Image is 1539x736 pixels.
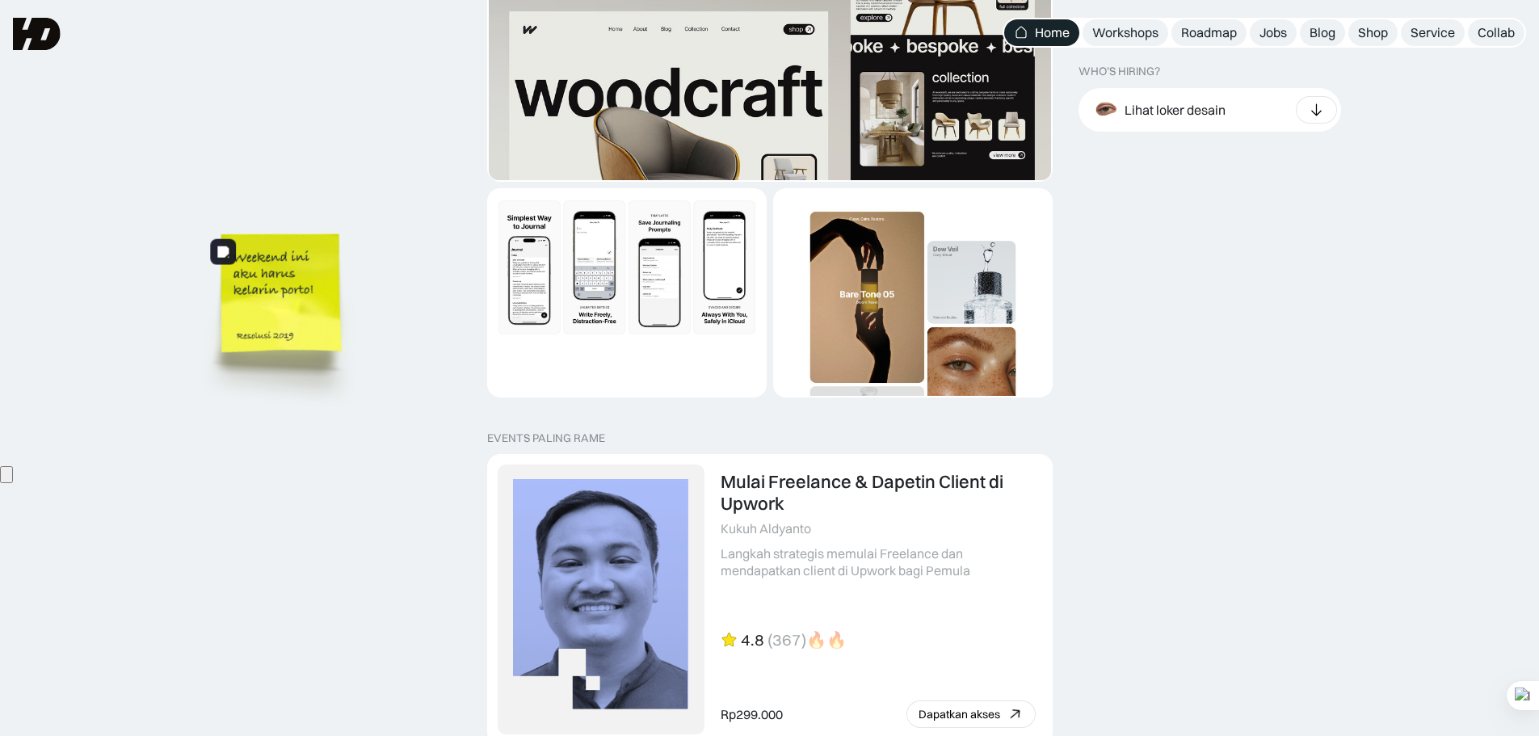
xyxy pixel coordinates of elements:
a: Dapatkan akses [906,700,1036,728]
div: Collab [1478,24,1515,41]
div: Dapatkan akses [919,708,1000,721]
img: Dynamic Image [489,190,765,345]
div: Home [1035,24,1070,41]
div: WHO’S HIRING? [1079,65,1160,78]
a: Workshops [1083,19,1168,46]
div: Blog [1310,24,1335,41]
img: Dynamic Image [775,190,1051,466]
div: Workshops [1092,24,1158,41]
a: Home [1004,19,1079,46]
a: Dynamic Image [773,188,1053,397]
a: Collab [1468,19,1524,46]
a: Jobs [1250,19,1297,46]
a: Service [1401,19,1465,46]
div: Shop [1358,24,1388,41]
div: Jobs [1259,24,1287,41]
a: Dynamic Image [487,188,767,397]
div: Rp299.000 [721,706,783,723]
a: Roadmap [1171,19,1247,46]
div: Service [1411,24,1455,41]
div: EVENTS PALING RAME [487,431,605,445]
a: Blog [1300,19,1345,46]
div: Lihat loker desain [1125,101,1226,118]
div: Roadmap [1181,24,1237,41]
a: Shop [1348,19,1398,46]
